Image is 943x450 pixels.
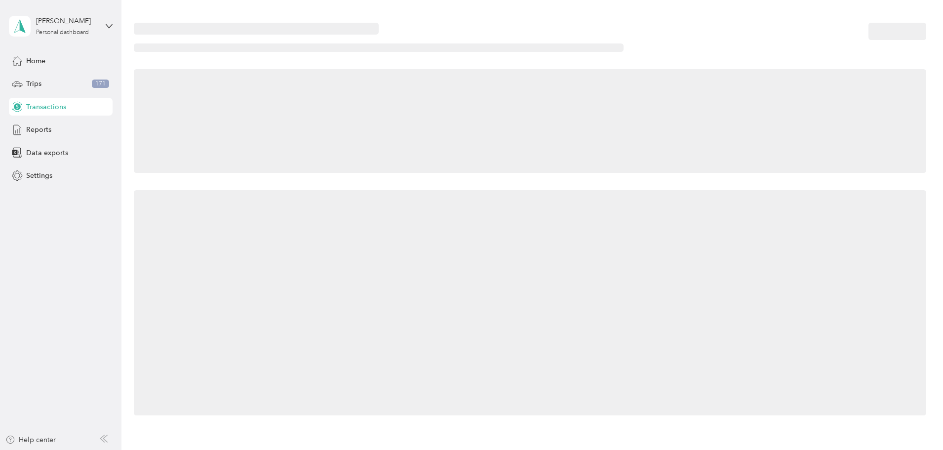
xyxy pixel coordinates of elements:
[92,80,109,88] span: 171
[26,102,66,112] span: Transactions
[36,30,89,36] div: Personal dashboard
[26,56,45,66] span: Home
[26,124,51,135] span: Reports
[26,170,52,181] span: Settings
[888,395,943,450] iframe: Everlance-gr Chat Button Frame
[26,148,68,158] span: Data exports
[5,435,56,445] button: Help center
[26,79,41,89] span: Trips
[36,16,98,26] div: [PERSON_NAME]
